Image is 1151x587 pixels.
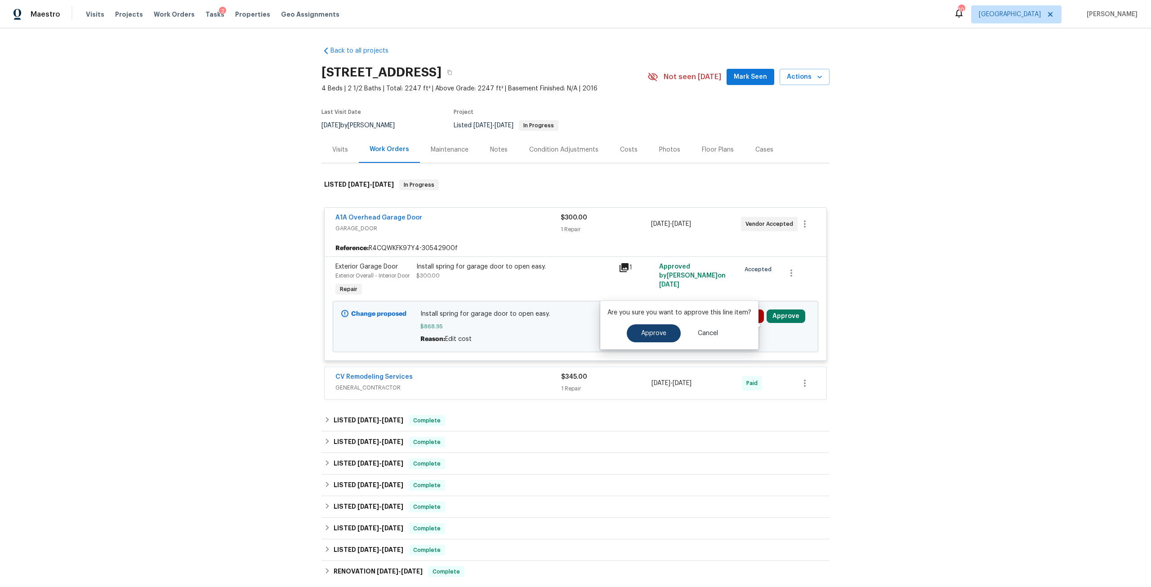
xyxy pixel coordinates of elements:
span: Repair [336,285,361,294]
div: Maintenance [431,145,468,154]
span: Approve [641,330,666,337]
p: Are you sure you want to approve this line item? [607,308,751,317]
span: Accepted [745,265,775,274]
span: Properties [235,10,270,19]
div: LISTED [DATE]-[DATE]In Progress [321,170,830,199]
span: Work Orders [154,10,195,19]
div: RENOVATION [DATE]-[DATE]Complete [321,561,830,583]
span: [DATE] [495,122,513,129]
button: Approve [627,324,681,342]
span: Complete [410,459,444,468]
span: - [357,482,403,488]
span: $300.00 [416,273,440,278]
span: Mark Seen [734,72,767,83]
span: $300.00 [561,215,587,221]
span: Complete [410,416,444,425]
div: 10 [958,5,964,14]
span: - [357,417,403,423]
span: Approved by [PERSON_NAME] on [659,264,726,288]
span: Exterior Garage Door [335,264,398,270]
button: Mark Seen [727,69,774,85]
span: Vendor Accepted [745,220,797,229]
h6: LISTED [334,523,403,534]
span: [DATE] [673,380,691,386]
div: Cases [755,145,773,154]
h6: LISTED [334,480,403,491]
span: - [651,379,691,388]
span: [DATE] [382,460,403,466]
span: [DATE] [377,568,398,574]
div: LISTED [DATE]-[DATE]Complete [321,496,830,518]
span: [DATE] [357,482,379,488]
span: - [348,181,394,188]
button: Copy Address [442,64,458,81]
span: In Progress [520,123,558,128]
button: Actions [780,69,830,85]
span: GENERAL_CONTRACTOR [335,383,561,392]
span: Exterior Overall - Interior Door [335,273,410,278]
div: Costs [620,145,638,154]
span: - [651,220,691,229]
div: 1 Repair [561,384,651,393]
span: Complete [410,502,444,511]
span: [DATE] [357,503,379,510]
span: Paid [746,379,761,388]
span: Not seen [DATE] [664,72,721,81]
span: - [357,547,403,553]
div: Visits [332,145,348,154]
div: LISTED [DATE]-[DATE]Complete [321,453,830,475]
div: Floor Plans [702,145,734,154]
div: 1 [619,262,654,273]
div: LISTED [DATE]-[DATE]Complete [321,539,830,561]
h6: RENOVATION [334,566,423,577]
span: [DATE] [651,221,670,227]
b: Change proposed [351,311,406,317]
h6: LISTED [334,437,403,448]
h6: LISTED [334,458,403,469]
span: Complete [410,524,444,533]
span: [DATE] [382,417,403,423]
span: Project [454,109,473,115]
span: 4 Beds | 2 1/2 Baths | Total: 2247 ft² | Above Grade: 2247 ft² | Basement Finished: N/A | 2016 [321,84,647,93]
h6: LISTED [324,179,394,190]
span: - [357,525,403,531]
h2: [STREET_ADDRESS] [321,68,442,77]
span: Complete [429,567,464,576]
span: $345.00 [561,374,587,380]
span: [DATE] [473,122,492,129]
span: Cancel [698,330,718,337]
span: [DATE] [357,417,379,423]
span: Maestro [31,10,60,19]
span: [DATE] [372,181,394,188]
span: Last Visit Date [321,109,361,115]
span: [DATE] [357,460,379,466]
div: LISTED [DATE]-[DATE]Complete [321,518,830,539]
span: [DATE] [401,568,423,574]
div: Work Orders [370,145,409,154]
span: Complete [410,546,444,555]
div: Condition Adjustments [529,145,598,154]
div: LISTED [DATE]-[DATE]Complete [321,475,830,496]
div: by [PERSON_NAME] [321,120,406,131]
h6: LISTED [334,502,403,512]
span: Reason: [420,336,445,342]
div: Photos [659,145,680,154]
span: [DATE] [672,221,691,227]
div: 1 Repair [561,225,651,234]
div: Install spring for garage door to open easy. [416,262,613,271]
span: [DATE] [348,181,370,188]
span: - [357,503,403,510]
span: [DATE] [382,547,403,553]
a: CV Remodeling Services [335,374,413,380]
span: [DATE] [651,380,670,386]
div: LISTED [DATE]-[DATE]Complete [321,410,830,431]
span: Listed [454,122,558,129]
span: Complete [410,438,444,447]
span: [DATE] [659,282,679,288]
span: - [357,439,403,445]
a: Back to all projects [321,46,408,55]
b: Reference: [335,244,369,253]
div: Notes [490,145,508,154]
span: Install spring for garage door to open easy. [420,309,731,318]
span: [PERSON_NAME] [1083,10,1138,19]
